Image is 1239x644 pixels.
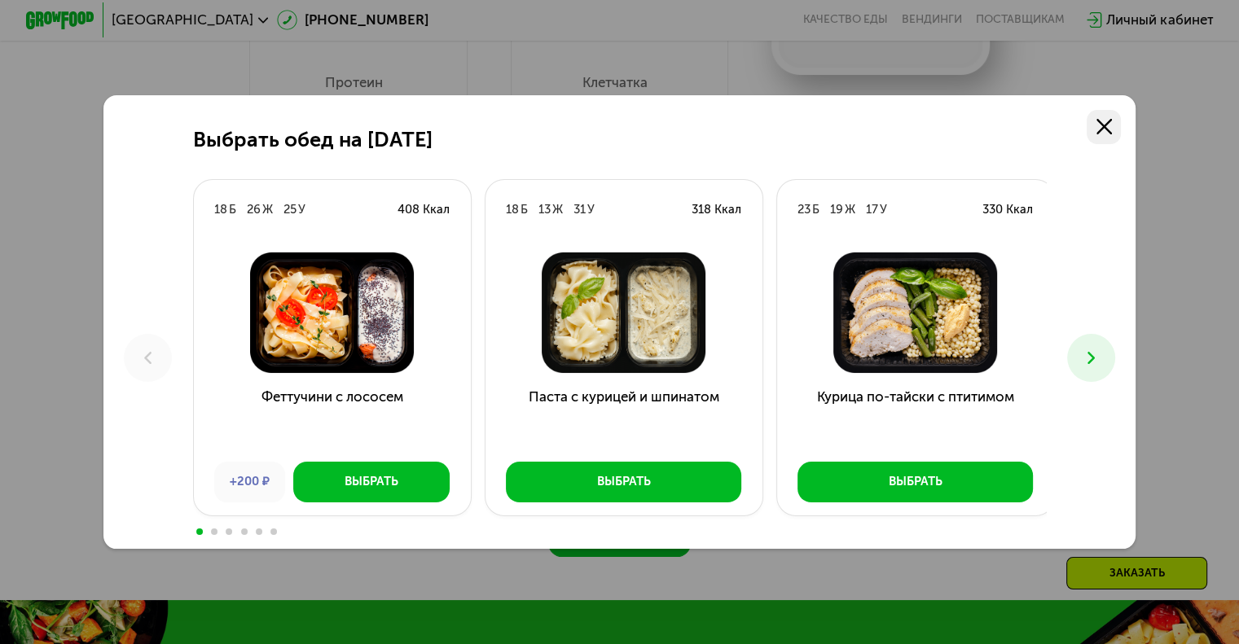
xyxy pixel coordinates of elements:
div: Ж [845,201,855,218]
div: 23 [797,201,811,218]
div: 408 Ккал [398,201,450,218]
div: У [587,201,595,218]
div: 25 [283,201,297,218]
img: Феттучини с лососем [207,252,456,373]
div: Выбрать [889,473,942,490]
div: Б [521,201,528,218]
img: Паста с курицей и шпинатом [499,252,748,373]
div: 13 [538,201,551,218]
h3: Курица по-тайски с птитимом [777,387,1054,449]
h3: Феттучини с лососем [194,387,471,449]
div: Б [229,201,236,218]
div: Ж [262,201,273,218]
div: 19 [830,201,843,218]
button: Выбрать [506,462,741,503]
div: 318 Ккал [692,201,741,218]
div: У [880,201,887,218]
h2: Выбрать обед на [DATE] [193,128,433,152]
div: 18 [214,201,227,218]
div: 18 [506,201,519,218]
button: Выбрать [293,462,450,503]
div: Б [812,201,819,218]
button: Выбрать [797,462,1033,503]
div: 31 [573,201,586,218]
img: Курица по-тайски с птитимом [790,252,1039,373]
div: 17 [866,201,878,218]
h3: Паста с курицей и шпинатом [485,387,762,449]
div: Выбрать [597,473,651,490]
div: Ж [552,201,563,218]
div: +200 ₽ [214,462,285,503]
div: 26 [247,201,261,218]
div: 330 Ккал [982,201,1033,218]
div: У [298,201,305,218]
div: Выбрать [345,473,398,490]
